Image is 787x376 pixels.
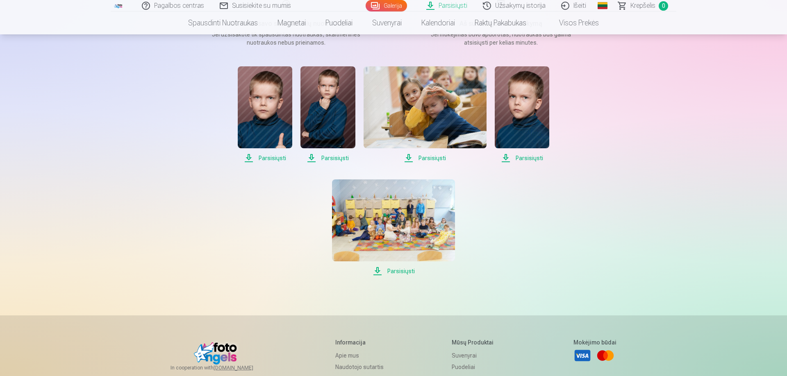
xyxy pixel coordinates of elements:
[630,1,655,11] span: Krepšelis
[238,153,292,163] span: Parsisiųsti
[214,365,273,371] a: [DOMAIN_NAME]
[452,338,511,347] h5: Mūsų produktai
[335,361,390,373] a: Naudotojo sutartis
[659,1,668,11] span: 0
[596,347,614,365] a: Mastercard
[114,3,123,8] img: /fa5
[536,11,609,34] a: Visos prekės
[573,347,591,365] a: Visa
[495,153,549,163] span: Parsisiųsti
[362,11,412,34] a: Suvenyrai
[495,66,549,163] a: Parsisiųsti
[238,66,292,163] a: Parsisiųsti
[452,361,511,373] a: Puodeliai
[268,11,316,34] a: Magnetai
[208,30,364,47] p: Jei užsisakote tik spausdintas nuotraukas, skaitmeninės nuotraukos nebus prieinamos.
[300,153,355,163] span: Parsisiųsti
[423,30,579,47] p: Jei mokėjimas buvo apdorotas, nuotraukas bus galima atsisiųsti per kelias minutes.
[335,338,390,347] h5: Informacija
[364,66,487,163] a: Parsisiųsti
[364,153,487,163] span: Parsisiųsti
[335,350,390,361] a: Apie mus
[178,11,268,34] a: Spausdinti nuotraukas
[171,365,273,371] span: In cooperation with
[316,11,362,34] a: Puodeliai
[452,350,511,361] a: Suvenyrai
[465,11,536,34] a: Raktų pakabukas
[573,338,616,347] h5: Mokėjimo būdai
[412,11,465,34] a: Kalendoriai
[332,179,455,276] a: Parsisiųsti
[300,66,355,163] a: Parsisiųsti
[332,266,455,276] span: Parsisiųsti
